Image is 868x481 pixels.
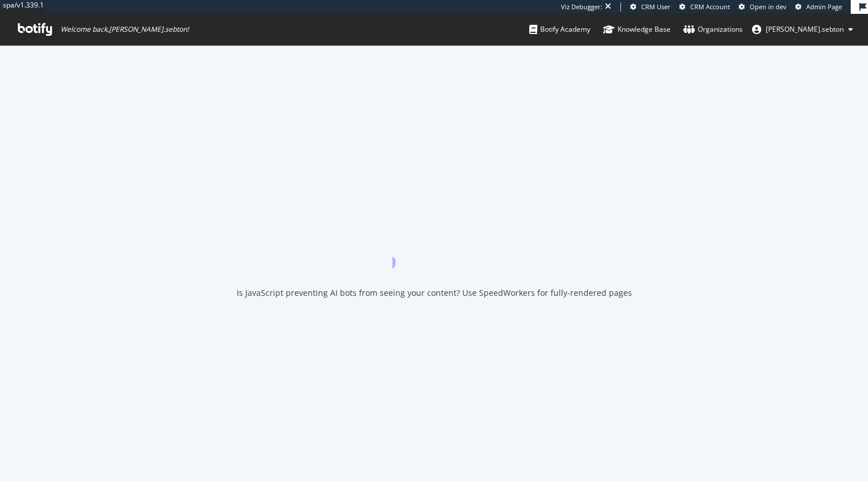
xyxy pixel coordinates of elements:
span: Admin Page [806,2,842,11]
span: Welcome back, [PERSON_NAME].sebton ! [61,25,189,34]
span: Open in dev [750,2,787,11]
a: Knowledge Base [603,14,671,45]
a: Admin Page [795,2,842,12]
div: Is JavaScript preventing AI bots from seeing your content? Use SpeedWorkers for fully-rendered pages [237,287,632,299]
span: CRM Account [690,2,730,11]
span: anne.sebton [766,24,844,34]
div: Organizations [683,24,743,35]
a: Open in dev [739,2,787,12]
div: Botify Academy [529,24,590,35]
a: Botify Academy [529,14,590,45]
div: Knowledge Base [603,24,671,35]
div: Viz Debugger: [561,2,603,12]
button: [PERSON_NAME].sebton [743,20,862,39]
div: animation [392,227,476,269]
span: CRM User [641,2,671,11]
a: Organizations [683,14,743,45]
a: CRM User [630,2,671,12]
a: CRM Account [679,2,730,12]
